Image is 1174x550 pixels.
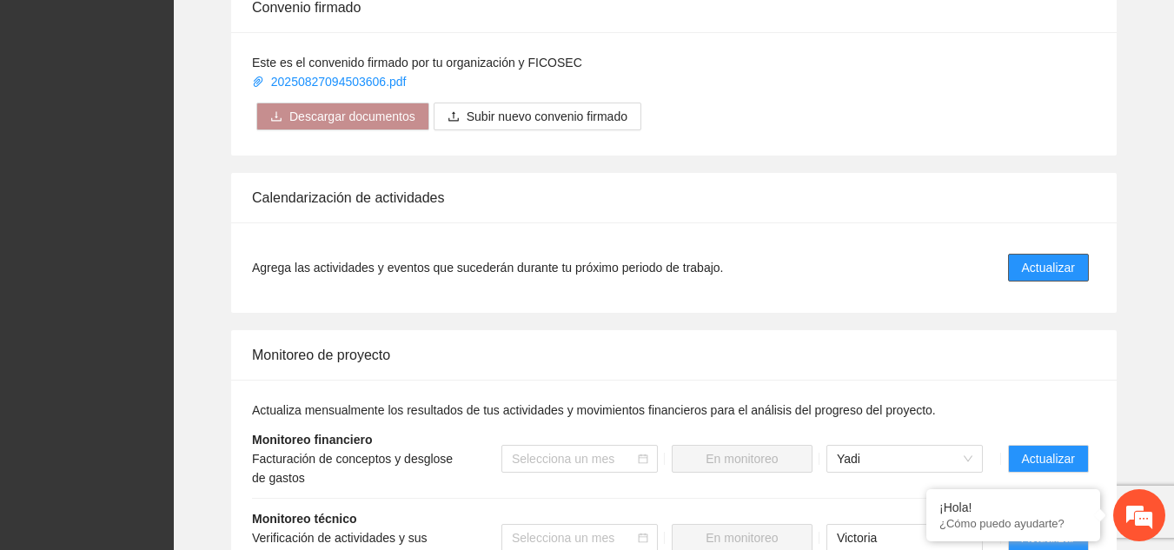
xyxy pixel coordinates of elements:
[252,512,357,526] strong: Monitoreo técnico
[256,103,429,130] button: downloadDescargar documentos
[434,109,641,123] span: uploadSubir nuevo convenio firmado
[285,9,327,50] div: Minimizar ventana de chat en vivo
[1022,258,1075,277] span: Actualizar
[252,258,723,277] span: Agrega las actividades y eventos que sucederán durante tu próximo periodo de trabajo.
[837,446,972,472] span: Yadi
[252,173,1096,222] div: Calendarización de actividades
[467,107,627,126] span: Subir nuevo convenio firmado
[289,107,415,126] span: Descargar documentos
[90,89,292,111] div: Chatee con nosotros ahora
[101,177,240,353] span: Estamos en línea.
[270,110,282,124] span: download
[638,454,648,464] span: calendar
[252,75,409,89] a: 20250827094503606.pdf
[252,403,936,417] span: Actualiza mensualmente los resultados de tus actividades y movimientos financieros para el anális...
[638,533,648,543] span: calendar
[1008,254,1089,282] button: Actualizar
[9,366,331,427] textarea: Escriba su mensaje y pulse “Intro”
[252,452,453,485] span: Facturación de conceptos y desglose de gastos
[252,330,1096,380] div: Monitoreo de proyecto
[434,103,641,130] button: uploadSubir nuevo convenio firmado
[1022,449,1075,468] span: Actualizar
[252,76,264,88] span: paper-clip
[1008,445,1089,473] button: Actualizar
[252,56,582,70] span: Este es el convenido firmado por tu organización y FICOSEC
[252,433,372,447] strong: Monitoreo financiero
[939,500,1087,514] div: ¡Hola!
[448,110,460,124] span: upload
[939,517,1087,530] p: ¿Cómo puedo ayudarte?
